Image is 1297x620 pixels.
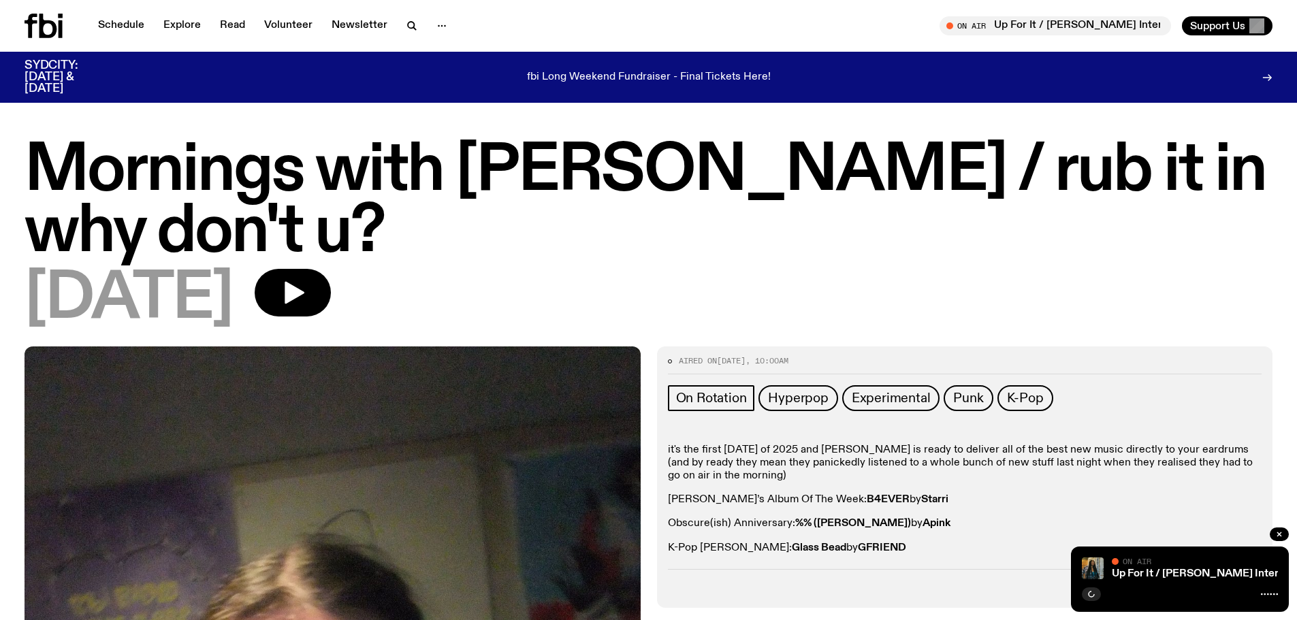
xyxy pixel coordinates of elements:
[717,355,746,366] span: [DATE]
[212,16,253,35] a: Read
[676,391,747,406] span: On Rotation
[921,494,948,505] strong: Starri
[256,16,321,35] a: Volunteer
[668,444,1262,483] p: it's the first [DATE] of 2025 and [PERSON_NAME] is ready to deliver all of the best new music dir...
[852,391,931,406] span: Experimental
[679,355,717,366] span: Aired on
[746,355,788,366] span: , 10:00am
[867,494,910,505] strong: B4EVER
[842,385,940,411] a: Experimental
[155,16,209,35] a: Explore
[923,518,950,529] strong: Apink
[1123,557,1151,566] span: On Air
[944,385,993,411] a: Punk
[768,391,828,406] span: Hyperpop
[527,71,771,84] p: fbi Long Weekend Fundraiser - Final Tickets Here!
[953,391,983,406] span: Punk
[668,385,755,411] a: On Rotation
[90,16,153,35] a: Schedule
[25,141,1272,263] h1: Mornings with [PERSON_NAME] / rub it in why don't u?
[323,16,396,35] a: Newsletter
[792,542,846,553] strong: Glass Bead
[795,518,911,529] strong: %% ([PERSON_NAME])
[1007,391,1044,406] span: K-Pop
[1082,557,1104,579] img: Ify - a Brown Skin girl with black braided twists, looking up to the side with her tongue stickin...
[25,269,233,330] span: [DATE]
[668,542,1262,555] p: K-Pop [PERSON_NAME]: by
[668,493,1262,506] p: [PERSON_NAME]’s Album Of The Week: by
[940,16,1171,35] button: On AirUp For It / [PERSON_NAME] Interview
[758,385,837,411] a: Hyperpop
[25,60,112,95] h3: SYDCITY: [DATE] & [DATE]
[1190,20,1245,32] span: Support Us
[997,385,1053,411] a: K-Pop
[1182,16,1272,35] button: Support Us
[668,517,1262,530] p: Obscure(ish) Anniversary: by
[858,542,906,553] strong: GFRIEND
